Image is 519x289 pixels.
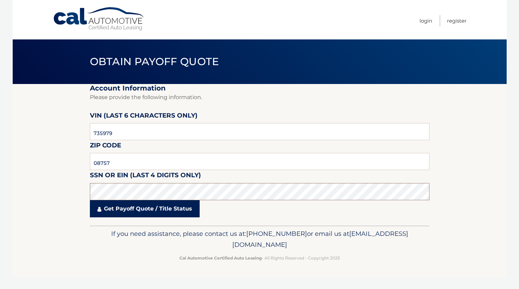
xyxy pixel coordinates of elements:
span: [PHONE_NUMBER] [246,230,307,238]
a: Cal Automotive [53,7,145,31]
a: Register [447,15,467,26]
a: Login [420,15,432,26]
span: Obtain Payoff Quote [90,55,219,68]
p: Please provide the following information. [90,93,429,102]
strong: Cal Automotive Certified Auto Leasing [179,255,262,261]
label: SSN or EIN (last 4 digits only) [90,170,201,183]
p: If you need assistance, please contact us at: or email us at [94,228,425,250]
label: Zip Code [90,140,121,153]
p: - All Rights Reserved - Copyright 2025 [94,254,425,262]
a: Get Payoff Quote / Title Status [90,200,200,217]
h2: Account Information [90,84,429,93]
label: VIN (last 6 characters only) [90,110,198,123]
